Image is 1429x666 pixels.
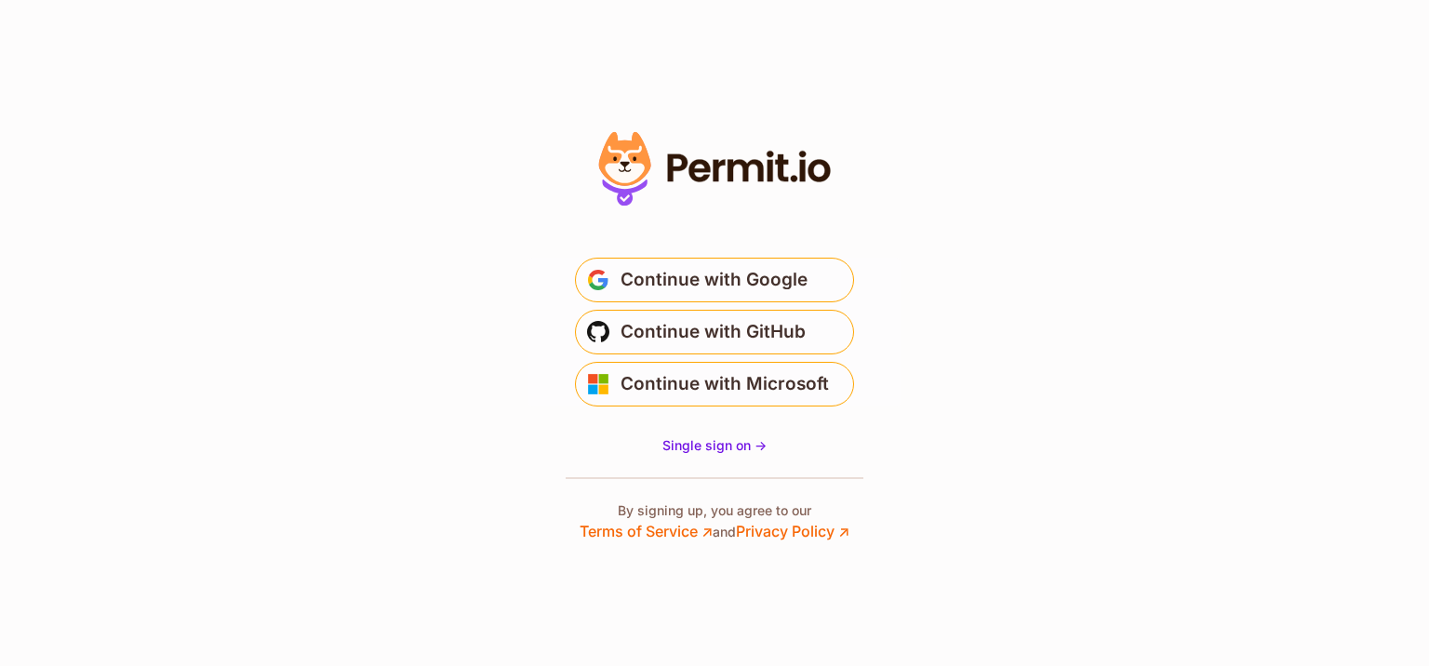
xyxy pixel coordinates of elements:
a: Privacy Policy ↗ [736,522,849,540]
a: Terms of Service ↗ [580,522,713,540]
button: Continue with GitHub [575,310,854,354]
button: Continue with Google [575,258,854,302]
p: By signing up, you agree to our and [580,501,849,542]
span: Continue with Google [621,265,808,295]
button: Continue with Microsoft [575,362,854,406]
span: Continue with GitHub [621,317,806,347]
span: Continue with Microsoft [621,369,829,399]
span: Single sign on -> [662,437,767,453]
a: Single sign on -> [662,436,767,455]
